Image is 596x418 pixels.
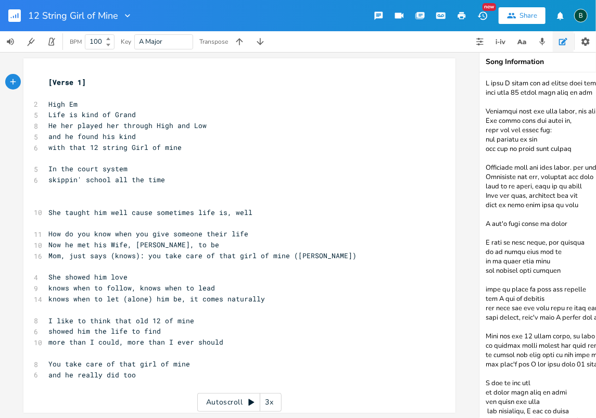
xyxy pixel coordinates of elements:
[499,7,546,24] button: Share
[48,143,182,152] span: with that 12 string Girl of mine
[483,3,496,11] div: New
[48,132,136,141] span: and he found his kind
[48,164,128,173] span: In the court system
[519,11,537,20] div: Share
[48,359,190,369] span: You take care of that girl of mine
[48,110,136,119] span: Life is kind of Grand
[28,11,118,20] span: 12 String Girl of Mine
[48,175,165,184] span: skippin' school all the time
[139,37,162,46] span: A Major
[48,272,128,282] span: She showed him love
[48,251,357,260] span: Mom, just says (knows): you take care of that girl of mine ([PERSON_NAME])
[48,240,219,249] span: Now he met his Wife, [PERSON_NAME], to be
[197,393,282,412] div: Autoscroll
[48,337,223,347] span: more than I could, more than I ever should
[48,229,248,238] span: How do you know when you give someone their life
[199,39,228,45] div: Transpose
[260,393,279,412] div: 3x
[574,4,588,28] button: B
[48,326,161,336] span: showed him the life to find
[70,39,82,45] div: BPM
[48,99,78,109] span: High Em
[574,9,588,22] div: BruCe
[48,283,215,293] span: knows when to follow, knows when to lead
[48,121,207,130] span: He her played her through High and Low
[48,208,252,217] span: She taught him well cause sometimes life is, well
[48,316,194,325] span: I like to think that old 12 of mine
[48,370,136,379] span: and he really did too
[48,78,86,87] span: [Verse 1]
[121,39,131,45] div: Key
[48,294,265,303] span: knows when to let (alone) him be, it comes naturally
[472,6,493,25] button: New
